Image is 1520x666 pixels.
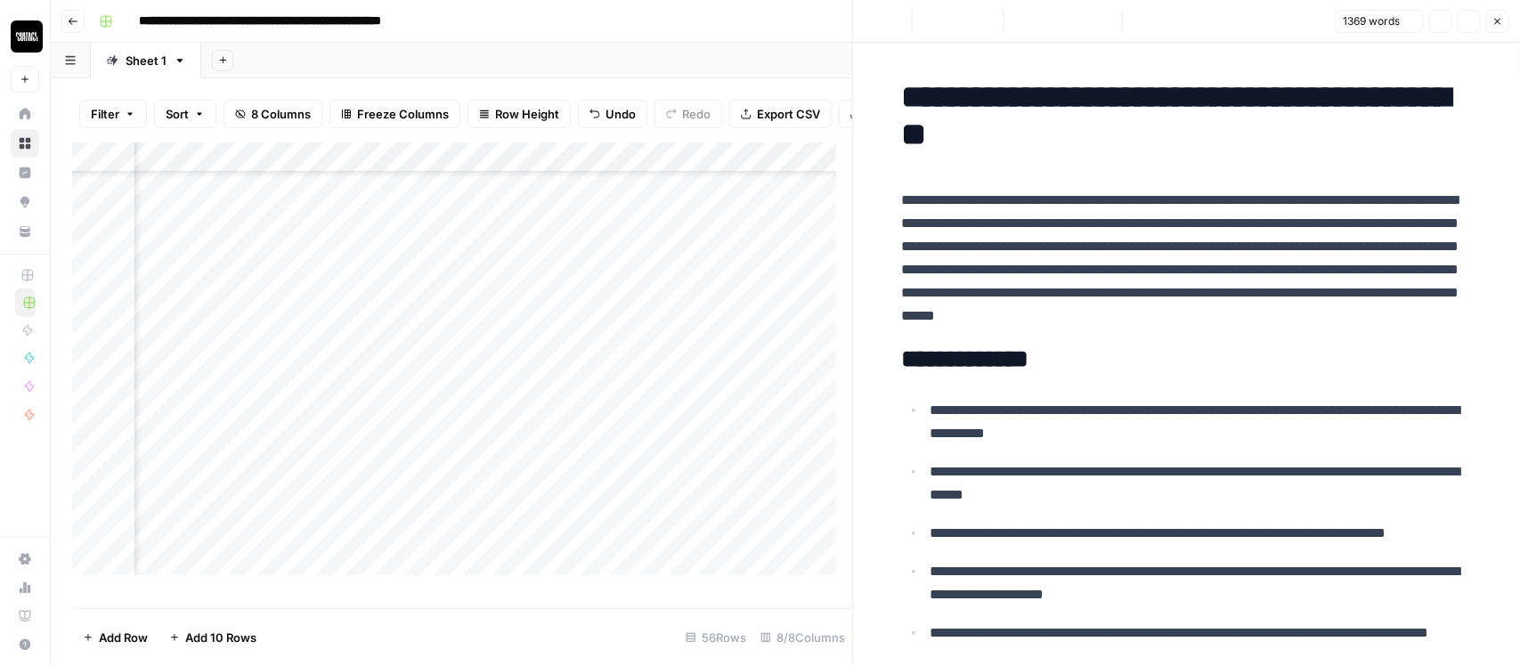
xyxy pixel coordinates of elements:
[11,14,39,59] button: Workspace: Contact Studios
[753,623,852,652] div: 8/8 Columns
[682,105,711,123] span: Redo
[679,623,753,652] div: 56 Rows
[11,545,39,573] a: Settings
[357,105,449,123] span: Freeze Columns
[251,105,311,123] span: 8 Columns
[11,573,39,602] a: Usage
[224,100,322,128] button: 8 Columns
[11,100,39,128] a: Home
[91,43,201,78] a: Sheet 1
[11,129,39,158] a: Browse
[159,623,267,652] button: Add 10 Rows
[166,105,189,123] span: Sort
[11,217,39,246] a: Your Data
[185,629,256,646] span: Add 10 Rows
[11,630,39,659] button: Help + Support
[606,105,636,123] span: Undo
[11,602,39,630] a: Learning Hub
[72,623,159,652] button: Add Row
[91,105,119,123] span: Filter
[329,100,460,128] button: Freeze Columns
[654,100,722,128] button: Redo
[729,100,832,128] button: Export CSV
[11,188,39,216] a: Opportunities
[757,105,820,123] span: Export CSV
[467,100,571,128] button: Row Height
[79,100,147,128] button: Filter
[11,20,43,53] img: Contact Studios Logo
[11,158,39,187] a: Insights
[495,105,559,123] span: Row Height
[126,52,167,69] div: Sheet 1
[1343,13,1400,29] span: 1369 words
[578,100,647,128] button: Undo
[99,629,148,646] span: Add Row
[154,100,216,128] button: Sort
[1335,10,1424,33] button: 1369 words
